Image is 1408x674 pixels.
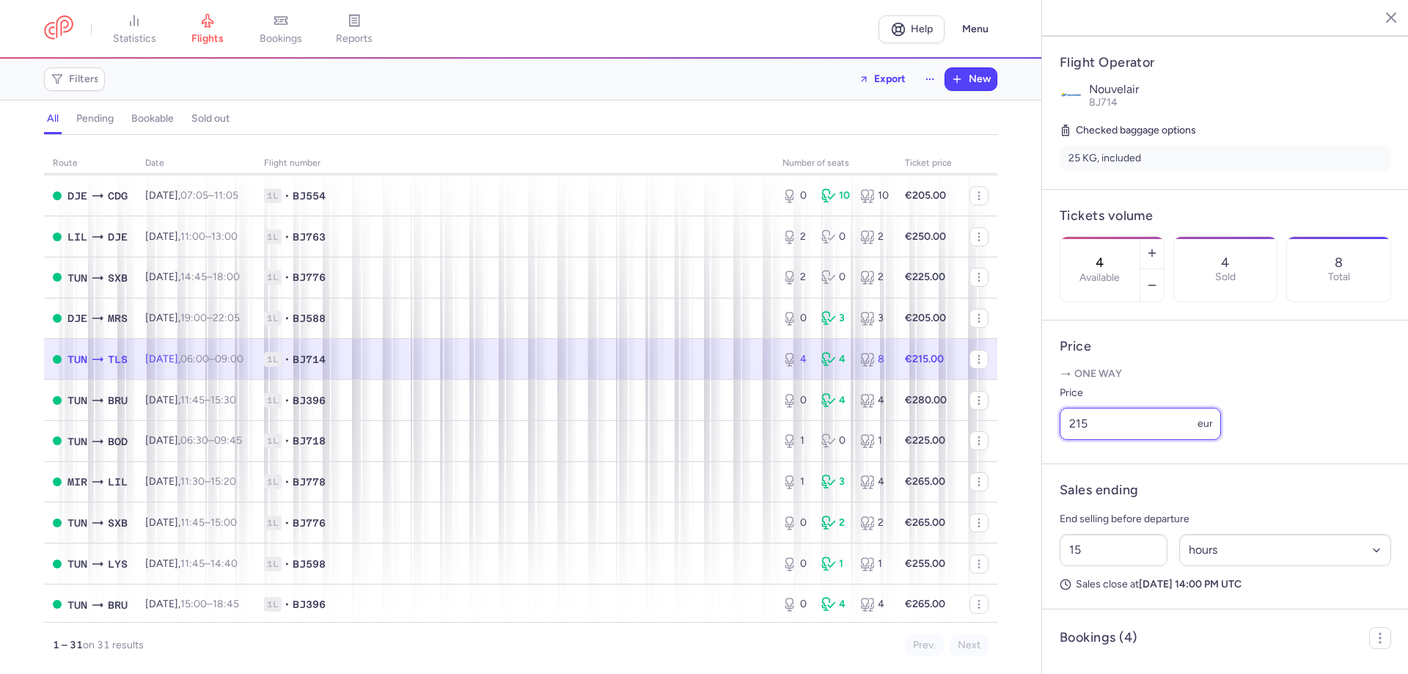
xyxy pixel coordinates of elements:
span: LYS [108,556,128,572]
span: BJ776 [293,516,326,530]
span: flights [191,32,224,45]
span: BJ396 [293,393,326,408]
span: New [969,73,991,85]
span: CDG [108,188,128,204]
strong: €215.00 [905,353,944,365]
a: CitizenPlane red outlined logo [44,15,73,43]
span: • [285,597,290,612]
span: – [180,516,237,529]
span: [DATE], [145,312,240,324]
span: statistics [113,32,156,45]
span: – [180,353,243,365]
span: • [285,557,290,571]
span: – [180,598,239,610]
span: • [285,188,290,203]
span: reports [336,32,373,45]
span: BJ763 [293,230,326,244]
strong: €280.00 [905,394,947,406]
span: Help [911,23,933,34]
div: 8 [860,352,887,367]
span: 1L [264,475,282,489]
span: 1L [264,270,282,285]
label: Price [1060,384,1221,402]
div: 0 [821,270,848,285]
span: BJ396 [293,597,326,612]
span: • [285,230,290,244]
button: New [945,68,997,90]
span: 1L [264,557,282,571]
span: – [180,475,236,488]
span: BJ776 [293,270,326,285]
h5: Checked baggage options [1060,122,1391,139]
th: Flight number [255,153,774,175]
span: [DATE], [145,475,236,488]
p: One way [1060,367,1391,381]
button: Prev. [905,634,944,656]
strong: €265.00 [905,598,945,610]
div: 2 [782,230,810,244]
span: TUN [67,597,87,613]
span: TUN [67,392,87,409]
span: – [180,434,242,447]
time: 11:00 [180,230,205,243]
div: 0 [821,230,848,244]
span: eur [1198,417,1213,430]
span: TUN [67,433,87,450]
button: Next [950,634,989,656]
span: – [180,557,238,570]
div: 4 [821,597,848,612]
div: 4 [860,475,887,489]
time: 18:45 [213,598,239,610]
span: [DATE], [145,516,237,529]
button: Menu [953,15,997,43]
span: 1L [264,516,282,530]
div: 0 [782,188,810,203]
span: • [285,352,290,367]
span: • [285,311,290,326]
div: 10 [821,188,848,203]
span: BJ598 [293,557,326,571]
a: flights [171,13,244,45]
h4: pending [76,112,114,125]
p: 8 [1335,255,1343,270]
time: 15:30 [210,394,236,406]
div: 2 [860,270,887,285]
span: DJE [67,188,87,204]
strong: €205.00 [905,312,946,324]
span: [DATE], [145,434,242,447]
th: number of seats [774,153,896,175]
div: 0 [782,597,810,612]
strong: [DATE] 14:00 PM UTC [1139,578,1242,590]
span: TUN [67,515,87,531]
time: 15:00 [210,516,237,529]
span: TLS [108,351,128,367]
span: • [285,516,290,530]
span: [DATE], [145,598,239,610]
p: Nouvelair [1089,83,1391,96]
div: 0 [782,557,810,571]
span: 1L [264,188,282,203]
span: BJ588 [293,311,326,326]
time: 11:05 [214,189,238,202]
span: SXB [108,270,128,286]
span: TUN [67,270,87,286]
strong: €225.00 [905,271,945,283]
time: 09:45 [214,434,242,447]
span: • [285,433,290,448]
span: BJ714 [293,352,326,367]
div: 3 [821,475,848,489]
time: 19:00 [180,312,207,324]
span: BRU [108,597,128,613]
span: [DATE], [145,271,240,283]
span: 1L [264,433,282,448]
label: Available [1079,272,1120,284]
span: [DATE], [145,230,238,243]
p: Sold [1215,271,1236,283]
div: 1 [782,433,810,448]
div: 4 [821,393,848,408]
p: Sales close at [1060,578,1391,591]
time: 11:45 [180,516,205,529]
span: LIL [108,474,128,490]
span: [DATE], [145,557,238,570]
time: 15:00 [180,598,207,610]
